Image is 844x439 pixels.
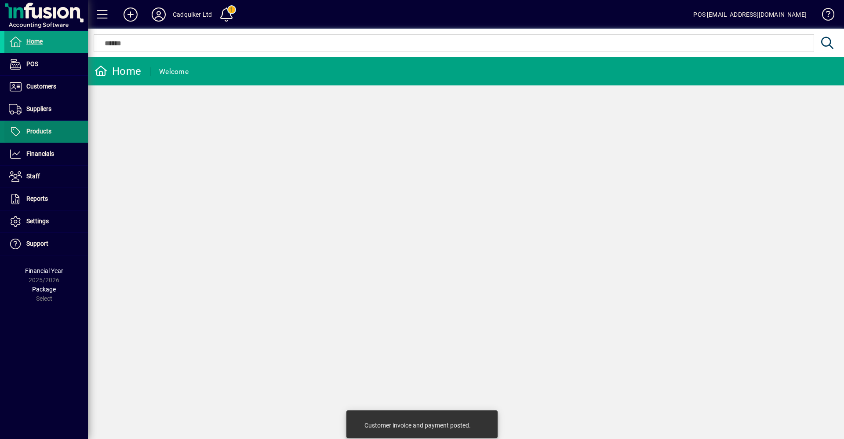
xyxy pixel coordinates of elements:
[26,128,51,135] span: Products
[26,173,40,180] span: Staff
[26,150,54,157] span: Financials
[159,65,189,79] div: Welcome
[173,7,212,22] div: Cadquiker Ltd
[116,7,145,22] button: Add
[4,53,88,75] a: POS
[95,64,141,78] div: Home
[4,233,88,255] a: Support
[4,98,88,120] a: Suppliers
[4,143,88,165] a: Financials
[693,7,807,22] div: POS [EMAIL_ADDRESS][DOMAIN_NAME]
[364,421,471,430] div: Customer invoice and payment posted.
[26,38,43,45] span: Home
[26,60,38,67] span: POS
[26,105,51,112] span: Suppliers
[32,286,56,293] span: Package
[26,240,48,247] span: Support
[25,267,63,274] span: Financial Year
[4,76,88,98] a: Customers
[26,83,56,90] span: Customers
[26,195,48,202] span: Reports
[4,210,88,232] a: Settings
[4,188,88,210] a: Reports
[815,2,833,30] a: Knowledge Base
[26,218,49,225] span: Settings
[4,166,88,188] a: Staff
[145,7,173,22] button: Profile
[4,121,88,143] a: Products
